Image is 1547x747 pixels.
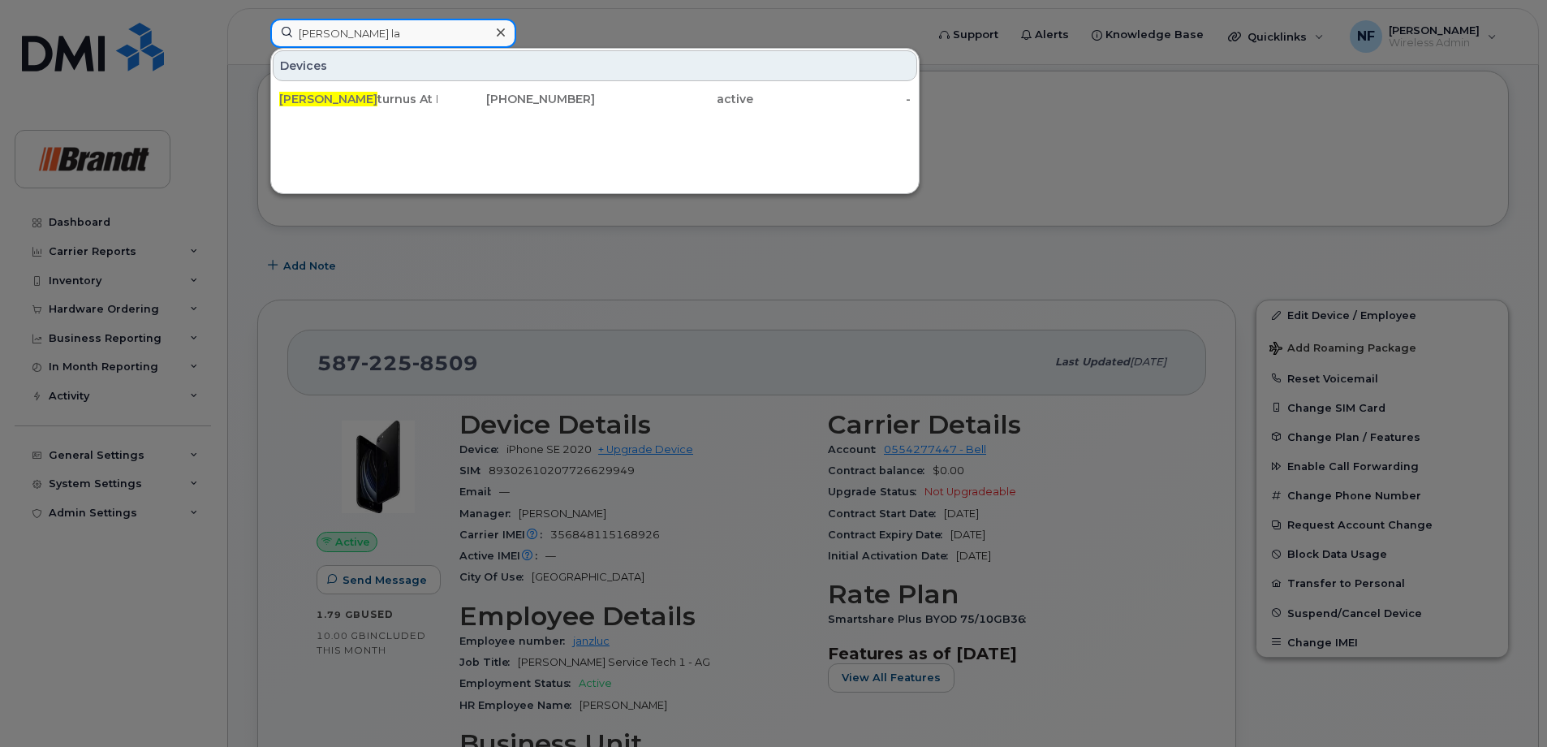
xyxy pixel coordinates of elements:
[270,19,516,48] input: Find something...
[279,91,437,107] div: turnus At It
[753,91,911,107] div: -
[437,91,596,107] div: [PHONE_NUMBER]
[279,92,377,106] span: [PERSON_NAME]
[273,50,917,81] div: Devices
[595,91,753,107] div: active
[273,84,917,114] a: [PERSON_NAME]turnus At It[PHONE_NUMBER]active-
